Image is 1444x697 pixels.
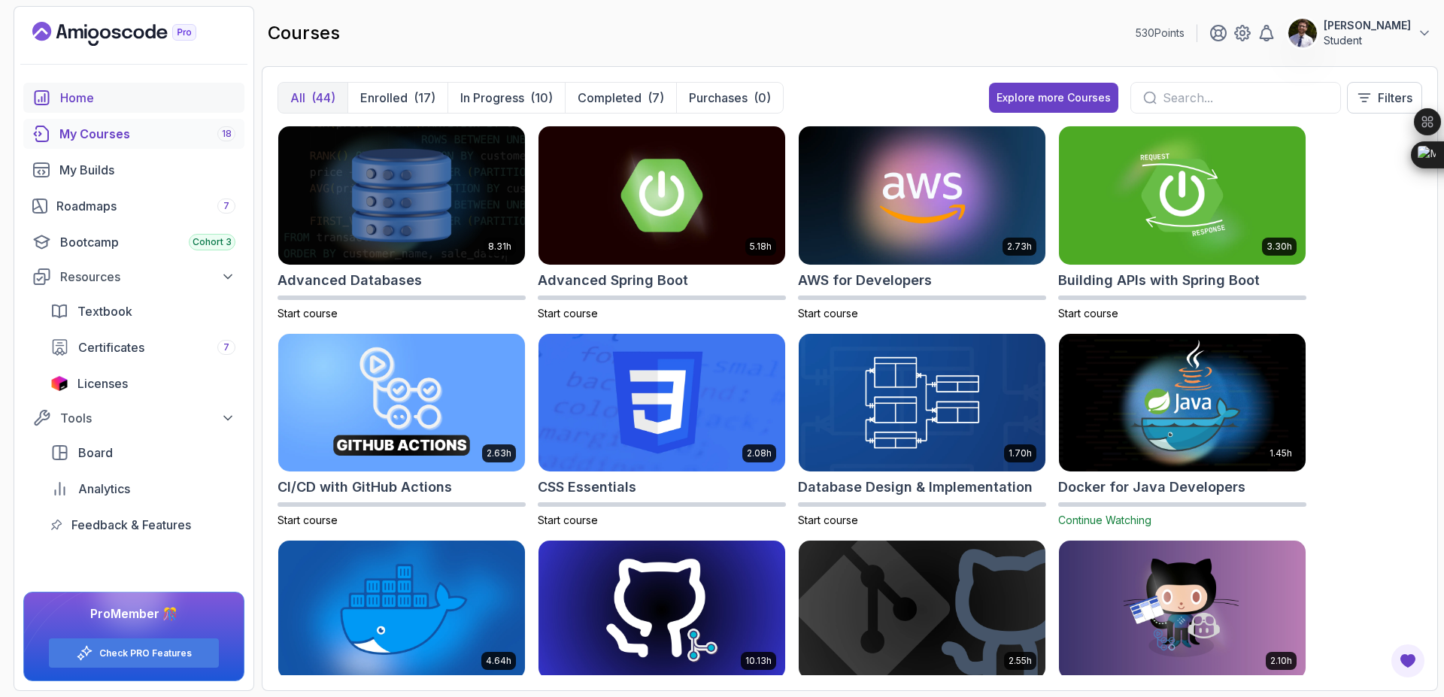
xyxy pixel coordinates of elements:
[278,334,525,472] img: CI/CD with GitHub Actions card
[1270,447,1292,459] p: 1.45h
[1324,18,1411,33] p: [PERSON_NAME]
[23,263,244,290] button: Resources
[538,307,598,320] span: Start course
[41,510,244,540] a: feedback
[538,126,785,265] img: Advanced Spring Boot card
[77,302,132,320] span: Textbook
[1009,447,1032,459] p: 1.70h
[1136,26,1185,41] p: 530 Points
[41,332,244,362] a: certificates
[23,83,244,113] a: home
[78,480,130,498] span: Analytics
[447,83,565,113] button: In Progress(10)
[78,338,144,356] span: Certificates
[77,374,128,392] span: Licenses
[1270,655,1292,667] p: 2.10h
[278,541,525,679] img: Docker For Professionals card
[538,514,598,526] span: Start course
[414,89,435,107] div: (17)
[1058,514,1151,526] span: Continue Watching
[223,200,229,212] span: 7
[48,638,220,668] button: Check PRO Features
[1347,82,1422,114] button: Filters
[1059,126,1306,265] img: Building APIs with Spring Boot card
[1324,33,1411,48] p: Student
[1163,89,1328,107] input: Search...
[997,90,1111,105] div: Explore more Courses
[460,89,524,107] p: In Progress
[689,89,748,107] p: Purchases
[59,125,235,143] div: My Courses
[290,89,305,107] p: All
[41,474,244,504] a: analytics
[798,477,1033,498] h2: Database Design & Implementation
[799,334,1045,472] img: Database Design & Implementation card
[1058,307,1118,320] span: Start course
[56,197,235,215] div: Roadmaps
[60,409,235,427] div: Tools
[278,477,452,498] h2: CI/CD with GitHub Actions
[1378,89,1412,107] p: Filters
[488,241,511,253] p: 8.31h
[23,405,244,432] button: Tools
[1058,270,1260,291] h2: Building APIs with Spring Boot
[989,83,1118,113] button: Explore more Courses
[565,83,676,113] button: Completed(7)
[1007,241,1032,253] p: 2.73h
[193,236,232,248] span: Cohort 3
[798,270,932,291] h2: AWS for Developers
[1059,541,1306,679] img: GitHub Toolkit card
[798,307,858,320] span: Start course
[1009,655,1032,667] p: 2.55h
[50,376,68,391] img: jetbrains icon
[799,126,1045,265] img: AWS for Developers card
[60,89,235,107] div: Home
[578,89,642,107] p: Completed
[41,296,244,326] a: textbook
[745,655,772,667] p: 10.13h
[676,83,783,113] button: Purchases(0)
[32,22,231,46] a: Landing page
[1058,333,1306,529] a: Docker for Java Developers card1.45hDocker for Java DevelopersContinue Watching
[268,21,340,45] h2: courses
[1058,477,1245,498] h2: Docker for Java Developers
[538,477,636,498] h2: CSS Essentials
[223,341,229,353] span: 7
[1390,643,1426,679] button: Open Feedback Button
[486,655,511,667] p: 4.64h
[538,270,688,291] h2: Advanced Spring Boot
[222,128,232,140] span: 18
[799,541,1045,679] img: Git & GitHub Fundamentals card
[23,155,244,185] a: builds
[278,83,347,113] button: All(44)
[41,368,244,399] a: licenses
[530,89,553,107] div: (10)
[71,516,191,534] span: Feedback & Features
[538,541,785,679] img: Git for Professionals card
[798,514,858,526] span: Start course
[1288,19,1317,47] img: user profile image
[487,447,511,459] p: 2.63h
[1059,334,1306,472] img: Docker for Java Developers card
[99,647,192,659] a: Check PRO Features
[60,268,235,286] div: Resources
[23,227,244,257] a: bootcamp
[41,438,244,468] a: board
[60,233,235,251] div: Bootcamp
[23,119,244,149] a: courses
[747,447,772,459] p: 2.08h
[278,307,338,320] span: Start course
[1267,241,1292,253] p: 3.30h
[648,89,664,107] div: (7)
[347,83,447,113] button: Enrolled(17)
[278,270,422,291] h2: Advanced Databases
[278,514,338,526] span: Start course
[311,89,335,107] div: (44)
[538,334,785,472] img: CSS Essentials card
[1288,18,1432,48] button: user profile image[PERSON_NAME]Student
[754,89,771,107] div: (0)
[750,241,772,253] p: 5.18h
[278,126,525,265] img: Advanced Databases card
[23,191,244,221] a: roadmaps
